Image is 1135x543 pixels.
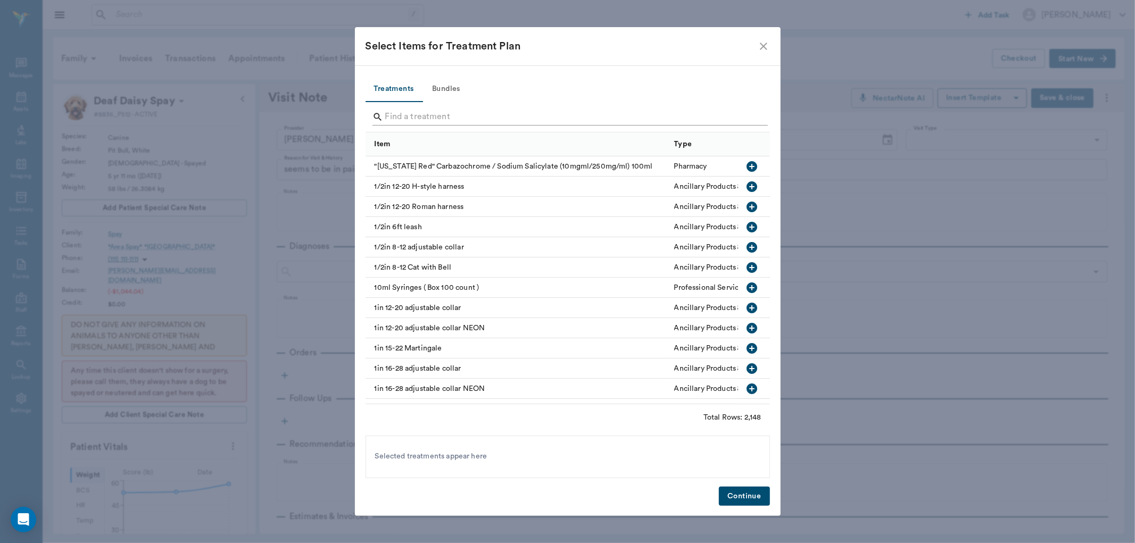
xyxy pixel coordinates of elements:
div: Ancillary Products & Services [674,404,773,414]
div: 1/2in 6ft leash [366,217,669,237]
div: "[US_STATE] Red" Carbazochrome / Sodium Salicylate (10mgml/250mg/ml) 100ml [366,156,669,177]
div: Ancillary Products & Services [674,363,773,374]
div: Item [366,132,669,156]
button: Bundles [422,77,470,102]
span: Selected treatments appear here [375,451,487,462]
div: 1/2in 8-12 Cat with Bell [366,257,669,278]
div: 1in 15-22 Martingale [366,338,669,358]
div: Professional Services [674,282,747,293]
div: Ancillary Products & Services [674,222,773,232]
button: Treatments [366,77,422,102]
div: Ancillary Products & Services [674,242,773,253]
div: 1/2in 8-12 adjustable collar [366,237,669,257]
div: 1in 12-20 adjustable collar NEON [366,318,669,338]
div: Ancillary Products & Services [674,343,773,354]
div: Ancillary Products & Services [674,383,773,394]
div: 1/2in 12-20 Roman harness [366,197,669,217]
div: Total Rows: 2,148 [703,412,761,423]
div: Ancillary Products & Services [674,323,773,333]
div: Ancillary Products & Services [674,303,773,313]
div: Search [372,108,768,128]
div: Pharmacy [674,161,707,172]
div: 1in 12-20 adjustable collar [366,298,669,318]
div: 10ml Syringes ( Box 100 count ) [366,278,669,298]
div: Type [669,132,801,156]
div: 1/2in 12-20 H-style harness [366,177,669,197]
div: Item [375,129,391,159]
button: Continue [719,487,769,506]
div: Ancillary Products & Services [674,181,773,192]
div: Select Items for Treatment Plan [366,38,757,55]
div: Ancillary Products & Services [674,262,773,273]
div: 1in 20-32 Roman harness [366,399,669,419]
div: 1in 16-28 adjustable collar [366,358,669,379]
div: 1in 16-28 adjustable collar NEON [366,379,669,399]
div: Ancillary Products & Services [674,202,773,212]
input: Find a treatment [385,108,752,126]
div: Open Intercom Messenger [11,507,36,532]
div: Type [674,129,692,159]
button: close [757,40,770,53]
